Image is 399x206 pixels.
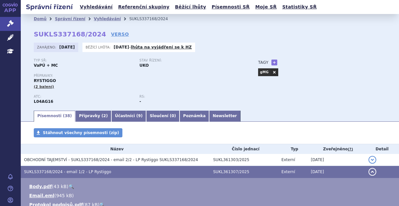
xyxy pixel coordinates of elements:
a: Písemnosti (38) [34,111,75,122]
td: SUKL361303/2025 [210,154,278,166]
a: Email.eml [29,193,54,198]
a: VERSO [111,31,129,37]
td: SUKL361307/2025 [210,166,278,178]
a: Referenční skupiny [116,3,171,11]
strong: UKO [140,63,149,68]
th: Číslo jednací [210,144,278,154]
span: RYSTIGGO [34,78,56,83]
p: - [114,45,192,50]
a: Statistiky SŘ [280,3,318,11]
a: Poznámka [180,111,209,122]
a: Moje SŘ [253,3,279,11]
span: Externí [281,158,295,162]
strong: [DATE] [114,45,129,49]
strong: SUKLS337168/2024 [34,30,106,38]
a: 🔍 [69,184,74,189]
span: SUKLS337168/2024 - email 1/2 - LP Rystiggo [24,170,111,174]
li: SUKLS337168/2024 [129,14,176,24]
span: OBCHODNÍ TAJEMSTVÍ - SUKLS337168/2024 - email 2/2 - LP Rystiggo SUKLS337168/2024 [24,158,198,162]
span: Externí [281,170,295,174]
span: (2 balení) [34,85,54,89]
button: detail [368,156,376,164]
a: lhůta na vyjádření se k HZ [131,45,192,49]
span: 2 [103,114,106,118]
p: ATC: [34,95,133,99]
span: 9 [138,114,141,118]
h3: Tagy [258,59,268,66]
a: Účastníci (9) [111,111,146,122]
a: Správní řízení [55,17,85,21]
span: Zahájeno: [37,45,57,50]
h2: Správní řízení [21,2,78,11]
span: Běžící lhůta: [86,45,112,50]
p: Stav řízení: [140,59,239,62]
th: Detail [365,144,399,154]
li: ( ) [29,183,393,190]
th: Název [21,144,210,154]
a: Newsletter [209,111,240,122]
a: Vyhledávání [78,3,115,11]
span: 43 kB [54,184,67,189]
a: + [271,60,277,65]
a: gMG [258,68,270,76]
span: 0 [171,114,174,118]
p: RS: [140,95,239,99]
abbr: (?) [348,147,353,152]
p: Přípravky: [34,74,245,78]
li: ( ) [29,192,393,199]
button: detail [368,168,376,176]
span: 945 kB [56,193,72,198]
a: Vyhledávání [94,17,121,21]
span: 38 [65,114,70,118]
a: Přípravky (2) [75,111,111,122]
a: Písemnosti SŘ [210,3,252,11]
th: Typ [278,144,308,154]
a: Stáhnout všechny písemnosti (zip) [34,128,122,137]
a: Sloučení (0) [146,111,180,122]
th: Zveřejněno [307,144,365,154]
span: Stáhnout všechny písemnosti (zip) [43,130,119,135]
p: Typ SŘ: [34,59,133,62]
td: [DATE] [307,166,365,178]
a: Běžící lhůty [173,3,208,11]
a: Domů [34,17,46,21]
strong: ROZANOLIXIZUMAB [34,99,53,104]
strong: [DATE] [59,45,75,49]
td: [DATE] [307,154,365,166]
strong: - [140,99,141,104]
strong: VaPÚ + MC [34,63,58,68]
a: Body.pdf [29,184,52,189]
